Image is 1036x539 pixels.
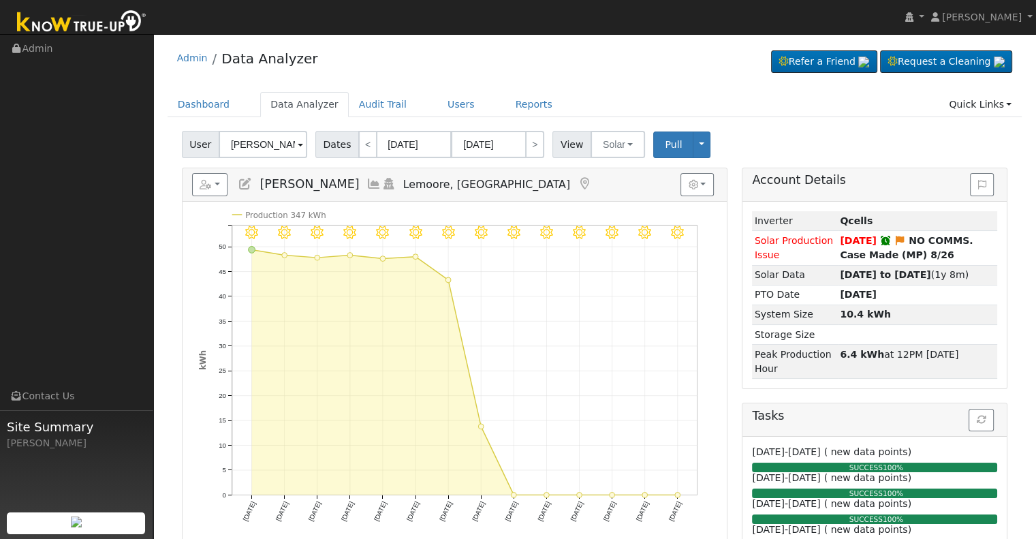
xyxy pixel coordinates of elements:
span: [DATE] [840,235,877,246]
text: 35 [219,318,226,325]
a: Multi-Series Graph [366,177,381,191]
text: [DATE] [373,500,388,522]
td: Solar Data [752,265,837,285]
text: [DATE] [405,500,421,522]
text: [DATE] [471,500,486,522]
i: 8/18 - Clear [343,226,356,239]
span: 100% [883,489,903,497]
div: SUCCESS [749,489,1003,499]
a: Quick Links [939,92,1022,117]
td: Storage Size [752,325,837,345]
text: [DATE] [241,500,257,522]
div: [PERSON_NAME] [7,436,146,450]
circle: onclick="" [675,493,680,498]
span: (1y 8m) [840,269,969,280]
span: [PERSON_NAME] [942,12,1022,22]
h5: Tasks [752,409,997,423]
a: < [358,131,377,158]
span: Dates [315,131,359,158]
a: Snoozed until 09/02/2025 [879,235,892,246]
span: 100% [883,515,903,523]
i: 8/23 - MostlyClear [507,226,520,239]
i: 8/28 - Clear [671,226,684,239]
img: Know True-Up [10,7,153,38]
a: Data Analyzer [260,92,349,117]
td: at 12PM [DATE] [838,345,998,379]
a: Request a Cleaning [880,50,1012,74]
text: [DATE] [668,500,683,522]
text: 50 [219,243,226,250]
i: 8/26 - Clear [606,226,618,239]
text: 25 [219,367,226,375]
strong: 6.4 kWh [840,349,884,360]
strong: [DATE] to [DATE] [840,269,930,280]
text: [DATE] [339,500,355,522]
i: 8/17 - Clear [311,226,324,239]
a: Reports [505,92,563,117]
span: [PERSON_NAME] [260,177,359,191]
circle: onclick="" [347,253,353,258]
circle: onclick="" [511,493,516,498]
circle: onclick="" [380,256,386,262]
circle: onclick="" [642,493,648,498]
td: PTO Date [752,285,837,305]
a: Users [437,92,485,117]
div: SUCCESS [749,463,1003,474]
span: Solar Production Issue [755,235,833,260]
circle: onclick="" [478,424,484,429]
span: ( new data points) [824,446,911,457]
text: 0 [222,491,226,499]
button: Issue History [970,173,994,196]
i: 8/15 - Clear [245,226,258,239]
text: [DATE] [307,500,322,522]
strong: NO COMMS. Case Made (MP) 8/26 [840,235,973,260]
circle: onclick="" [544,493,549,498]
td: System Size [752,305,837,324]
i: 8/21 - MostlyClear [441,226,454,239]
a: Audit Trail [349,92,417,117]
span: [DATE]-[DATE] [752,498,820,509]
a: Login As (last 08/06/2025 1:16:16 PM) [381,177,396,191]
span: Lemoore, [GEOGRAPHIC_DATA] [403,178,570,191]
text: 30 [219,342,226,350]
span: Site Summary [7,418,146,436]
text: kWh [198,350,207,370]
td: Inverter [752,211,837,231]
strong: 10.4 kWh [840,309,891,320]
circle: onclick="" [445,277,451,283]
a: Admin [177,52,208,63]
i: 8/20 - Clear [409,226,422,239]
button: Refresh [969,409,994,432]
circle: onclick="" [248,247,255,253]
circle: onclick="" [610,493,615,498]
i: Edit Issue [894,236,906,245]
span: User [182,131,219,158]
text: 20 [219,392,226,399]
a: Map [577,177,592,191]
span: 100% [883,463,903,472]
span: View [552,131,591,158]
text: 40 [219,292,226,300]
button: Solar [591,131,645,158]
text: 10 [219,442,226,449]
i: 8/22 - Clear [474,226,487,239]
text: 15 [219,416,226,424]
circle: onclick="" [315,255,320,260]
text: [DATE] [569,500,584,522]
i: 8/25 - Clear [573,226,586,239]
text: [DATE] [274,500,289,522]
span: [DATE] [840,289,877,300]
a: Dashboard [168,92,240,117]
span: Pull [665,139,682,150]
circle: onclick="" [413,254,418,260]
circle: onclick="" [281,253,287,258]
img: retrieve [858,57,869,67]
img: retrieve [71,517,82,527]
i: 8/19 - Clear [376,226,389,239]
text: [DATE] [601,500,617,522]
a: Refer a Friend [771,50,877,74]
h5: Account Details [752,173,997,187]
button: Pull [653,132,693,158]
text: 45 [219,268,226,275]
img: retrieve [994,57,1005,67]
